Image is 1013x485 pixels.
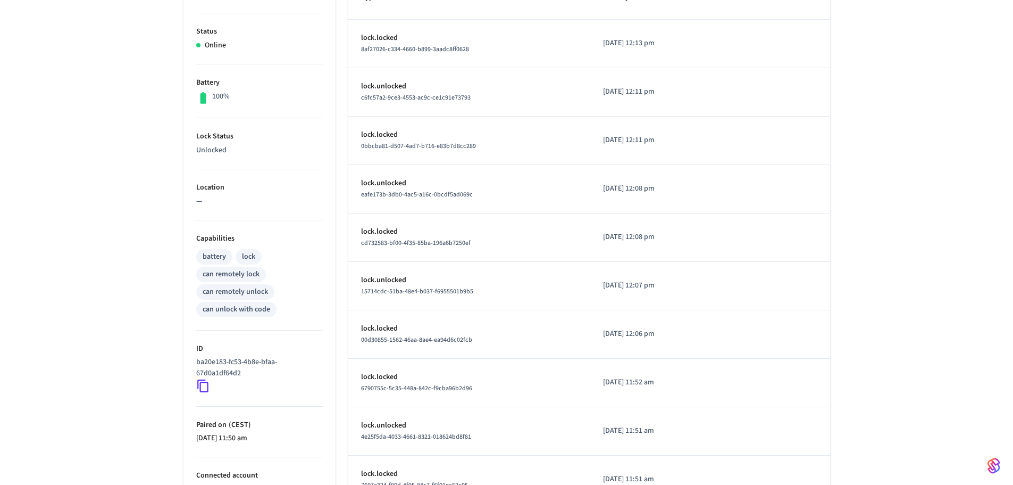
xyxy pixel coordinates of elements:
div: battery [203,251,226,262]
p: lock.unlocked [361,420,578,431]
p: [DATE] 12:07 pm [603,280,710,291]
p: [DATE] 12:11 pm [603,86,710,97]
p: lock.locked [361,323,578,334]
p: [DATE] 11:50 am [196,433,323,444]
p: Online [205,40,226,51]
p: [DATE] 11:52 am [603,377,710,388]
p: — [196,196,323,207]
p: lock.unlocked [361,81,578,92]
div: can remotely lock [203,269,259,280]
p: [DATE] 12:11 pm [603,135,710,146]
span: ( CEST ) [227,420,251,430]
p: lock.locked [361,372,578,383]
p: [DATE] 12:08 pm [603,232,710,243]
span: 8af27026-c334-4660-b899-3aadc8ff0628 [361,45,469,54]
span: 4e25f5da-4033-4661-8321-018624bd8f81 [361,432,471,441]
p: Connected account [196,470,323,481]
p: [DATE] 11:51 am [603,425,710,437]
p: Paired on [196,420,323,431]
p: Status [196,26,323,37]
img: SeamLogoGradient.69752ec5.svg [987,457,1000,474]
span: 00d30855-1562-46aa-8ae4-ea94d6c02fcb [361,335,472,344]
p: [DATE] 12:06 pm [603,328,710,340]
span: c6fc57a2-9ce3-4553-ac9c-ce1c91e73793 [361,93,471,102]
span: 0bbcba81-d507-4ad7-b716-e83b7d8cc289 [361,142,476,151]
p: [DATE] 11:51 am [603,474,710,485]
p: lock.locked [361,468,578,480]
p: lock.unlocked [361,178,578,189]
span: cd732583-bf00-4f35-85ba-196a6b7250ef [361,239,471,248]
span: 6790755c-5c35-448a-842c-f9cba96b2d96 [361,384,472,393]
p: lock.locked [361,32,578,44]
span: 15714cdc-51ba-48e4-b037-f6955501b9b5 [361,287,473,296]
p: Unlocked [196,145,323,156]
p: 100% [212,91,230,102]
p: Capabilities [196,233,323,244]
p: lock.unlocked [361,275,578,286]
div: can unlock with code [203,304,270,315]
span: eafe173b-3db0-4ac5-a16c-0bcdf5ad069c [361,190,473,199]
p: Lock Status [196,131,323,142]
p: Battery [196,77,323,88]
p: [DATE] 12:13 pm [603,38,710,49]
p: lock.locked [361,226,578,237]
p: [DATE] 12:08 pm [603,183,710,194]
p: ID [196,343,323,355]
p: lock.locked [361,129,578,141]
p: ba20e183-fc53-4b8e-bfaa-67d0a1df64d2 [196,357,319,379]
p: Location [196,182,323,193]
div: can remotely unlock [203,286,268,298]
div: lock [242,251,255,262]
